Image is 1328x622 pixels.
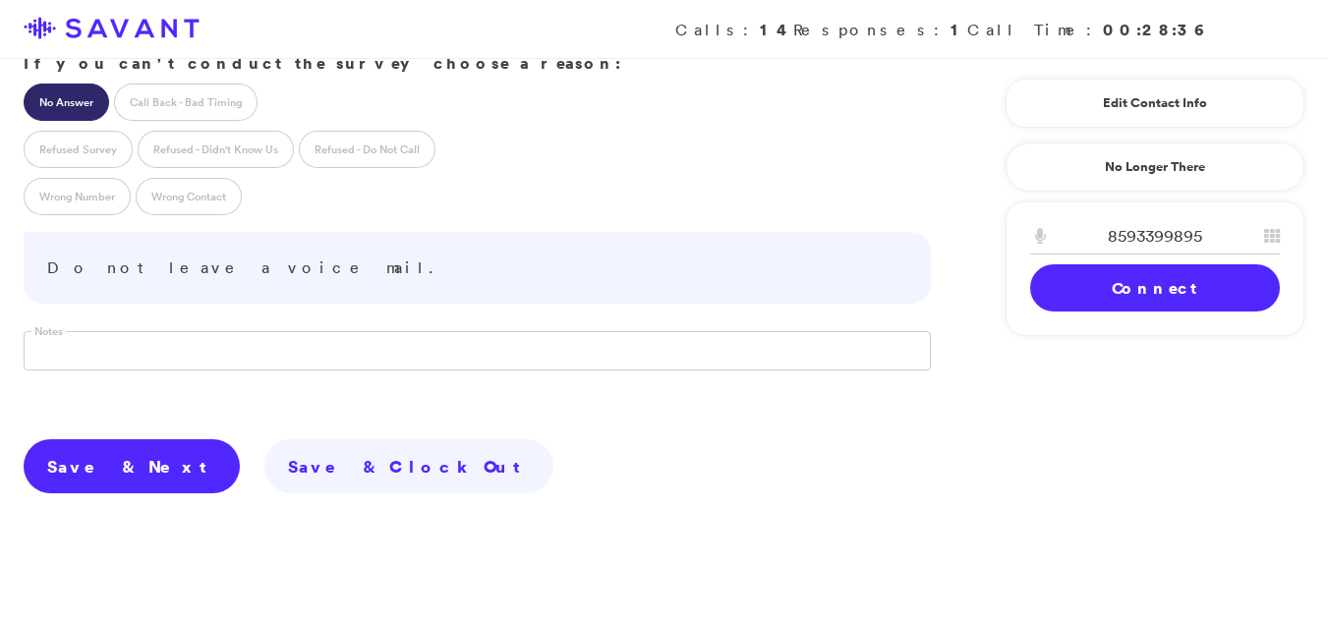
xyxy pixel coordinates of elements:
strong: 1 [951,19,967,40]
label: Notes [31,324,66,339]
strong: 00:28:36 [1103,19,1206,40]
label: Wrong Contact [136,178,242,215]
a: Edit Contact Info [1030,87,1280,119]
strong: If you can't conduct the survey choose a reason: [24,52,621,74]
a: No Longer There [1006,142,1304,192]
label: Refused - Do Not Call [299,131,435,168]
a: Connect [1030,264,1280,311]
label: No Answer [24,84,109,121]
a: Save & Next [24,439,240,494]
label: Refused - Didn't Know Us [138,131,294,168]
p: Do not leave a voice mail. [47,255,907,281]
label: Refused Survey [24,131,133,168]
label: Call Back - Bad Timing [114,84,258,121]
label: Wrong Number [24,178,131,215]
a: Save & Clock Out [264,439,553,494]
strong: 14 [760,19,793,40]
